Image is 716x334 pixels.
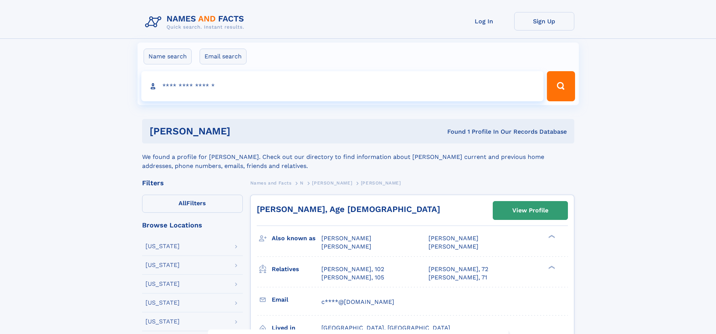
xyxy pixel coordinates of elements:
[300,178,304,188] a: N
[321,273,384,282] a: [PERSON_NAME], 105
[339,128,567,136] div: Found 1 Profile In Our Records Database
[142,222,243,229] div: Browse Locations
[145,262,180,268] div: [US_STATE]
[361,180,401,186] span: [PERSON_NAME]
[272,293,321,306] h3: Email
[142,143,574,171] div: We found a profile for [PERSON_NAME]. Check out our directory to find information about [PERSON_N...
[547,71,575,101] button: Search Button
[200,49,247,64] label: Email search
[428,235,478,242] span: [PERSON_NAME]
[493,201,568,220] a: View Profile
[145,319,180,325] div: [US_STATE]
[428,265,488,273] a: [PERSON_NAME], 72
[150,127,339,136] h1: [PERSON_NAME]
[546,234,556,239] div: ❯
[321,235,371,242] span: [PERSON_NAME]
[321,324,450,331] span: [GEOGRAPHIC_DATA], [GEOGRAPHIC_DATA]
[428,243,478,250] span: [PERSON_NAME]
[428,273,487,282] a: [PERSON_NAME], 71
[321,243,371,250] span: [PERSON_NAME]
[257,204,440,214] a: [PERSON_NAME], Age [DEMOGRAPHIC_DATA]
[321,265,384,273] a: [PERSON_NAME], 102
[142,12,250,32] img: Logo Names and Facts
[514,12,574,31] a: Sign Up
[454,12,514,31] a: Log In
[145,243,180,249] div: [US_STATE]
[179,200,186,207] span: All
[312,178,352,188] a: [PERSON_NAME]
[272,232,321,245] h3: Also known as
[144,49,192,64] label: Name search
[141,71,544,101] input: search input
[145,281,180,287] div: [US_STATE]
[300,180,304,186] span: N
[142,195,243,213] label: Filters
[145,300,180,306] div: [US_STATE]
[512,202,548,219] div: View Profile
[250,178,292,188] a: Names and Facts
[312,180,352,186] span: [PERSON_NAME]
[546,265,556,270] div: ❯
[142,180,243,186] div: Filters
[272,263,321,276] h3: Relatives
